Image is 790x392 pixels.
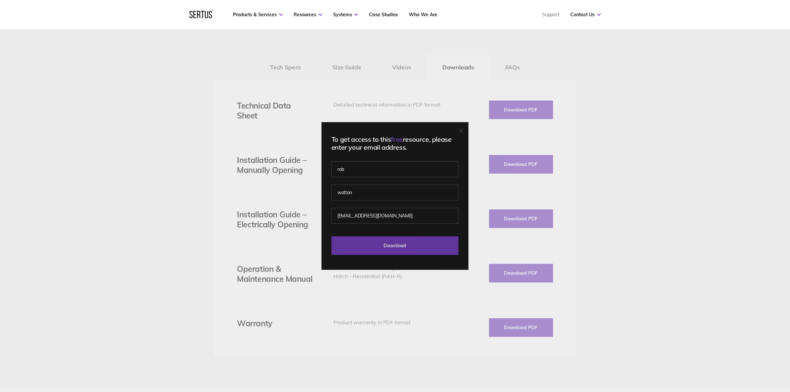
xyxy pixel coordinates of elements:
[391,135,403,143] span: free
[333,12,358,18] a: Systems
[331,161,459,177] input: First name*
[331,185,459,200] input: Last name*
[671,316,790,392] iframe: Chat Widget
[369,12,398,18] a: Case Studies
[409,12,438,18] a: Who We Are
[331,135,459,151] div: To get access to this resource, please enter your email address.
[571,12,601,18] a: Contact Us
[331,208,459,224] input: Work email address*
[331,236,459,255] input: Download
[233,12,283,18] a: Products & Services
[542,12,560,18] a: Support
[294,12,322,18] a: Resources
